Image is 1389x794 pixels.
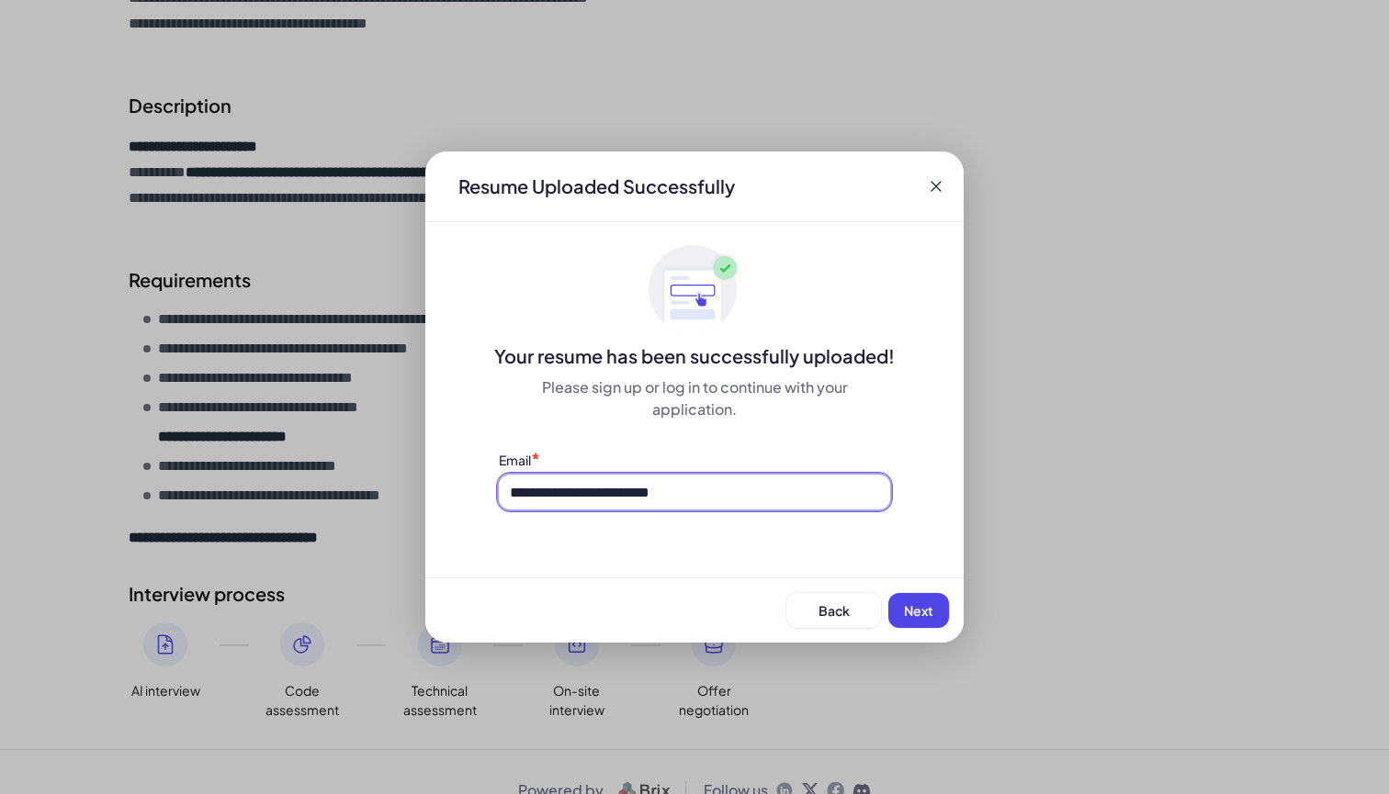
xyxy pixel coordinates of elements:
[904,602,933,619] span: Next
[425,343,964,369] div: Your resume has been successfully uploaded!
[786,593,881,628] button: Back
[444,173,750,199] div: Resume Uploaded Successfully
[888,593,949,628] button: Next
[499,376,890,420] div: Please sign up or log in to continue with your application.
[819,602,850,619] span: Back
[649,244,740,336] img: ApplyedMaskGroup3.svg
[499,452,531,468] label: Email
